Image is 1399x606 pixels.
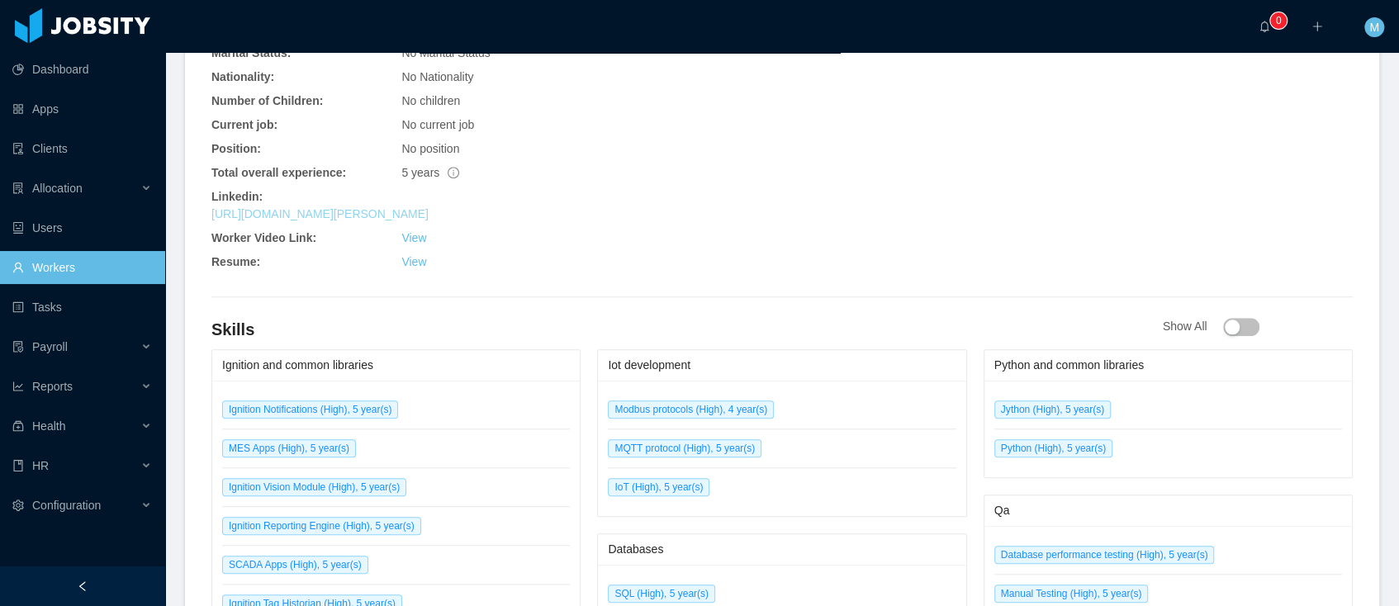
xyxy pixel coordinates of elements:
span: MES Apps (High), 5 year(s) [222,439,356,457]
span: Configuration [32,499,101,512]
span: No Nationality [401,70,473,83]
span: info-circle [448,167,459,178]
span: Ignition Reporting Engine (High), 5 year(s) [222,517,421,535]
a: icon: pie-chartDashboard [12,53,152,86]
b: Linkedin: [211,190,263,203]
i: icon: setting [12,499,24,511]
b: Marital Status: [211,46,291,59]
i: icon: plus [1311,21,1323,32]
a: icon: auditClients [12,132,152,165]
i: icon: book [12,460,24,471]
div: Qa [994,495,1342,526]
div: Ignition and common libraries [222,350,570,381]
span: Python (High), 5 year(s) [994,439,1112,457]
span: No current job [401,118,474,131]
i: icon: medicine-box [12,420,24,432]
span: Health [32,419,65,433]
i: icon: file-protect [12,341,24,353]
b: Worker Video Link: [211,231,316,244]
b: Nationality: [211,70,274,83]
span: Reports [32,380,73,393]
a: [URL][DOMAIN_NAME][PERSON_NAME] [211,207,429,220]
span: HR [32,459,49,472]
b: Total overall experience: [211,166,346,179]
div: Databases [608,534,956,565]
i: icon: line-chart [12,381,24,392]
a: View [401,231,426,244]
span: SCADA Apps (High), 5 year(s) [222,556,368,574]
a: icon: robotUsers [12,211,152,244]
span: Modbus protocols (High), 4 year(s) [608,400,774,419]
i: icon: solution [12,182,24,194]
a: icon: profileTasks [12,291,152,324]
span: No position [401,142,459,155]
span: 5 years [401,166,459,179]
span: Ignition Vision Module (High), 5 year(s) [222,478,406,496]
a: icon: userWorkers [12,251,152,284]
span: Database performance testing (High), 5 year(s) [994,546,1215,564]
span: M [1369,17,1379,37]
span: No Marital Status [401,46,490,59]
span: Jython (High), 5 year(s) [994,400,1111,419]
b: Position: [211,142,261,155]
div: Iot development [608,350,956,381]
div: Python and common libraries [994,350,1342,381]
sup: 0 [1270,12,1287,29]
h4: Skills [211,318,1163,341]
a: View [401,255,426,268]
b: Current job: [211,118,277,131]
span: Payroll [32,340,68,353]
span: Show All [1163,320,1260,333]
span: Allocation [32,182,83,195]
span: SQL (High), 5 year(s) [608,585,715,603]
span: Ignition Notifications (High), 5 year(s) [222,400,398,419]
span: MQTT protocol (High), 5 year(s) [608,439,761,457]
span: IoT (High), 5 year(s) [608,478,709,496]
a: icon: appstoreApps [12,92,152,125]
i: icon: bell [1259,21,1270,32]
b: Resume: [211,255,260,268]
span: Manual Testing (High), 5 year(s) [994,585,1149,603]
b: Number of Children: [211,94,323,107]
span: No children [401,94,460,107]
